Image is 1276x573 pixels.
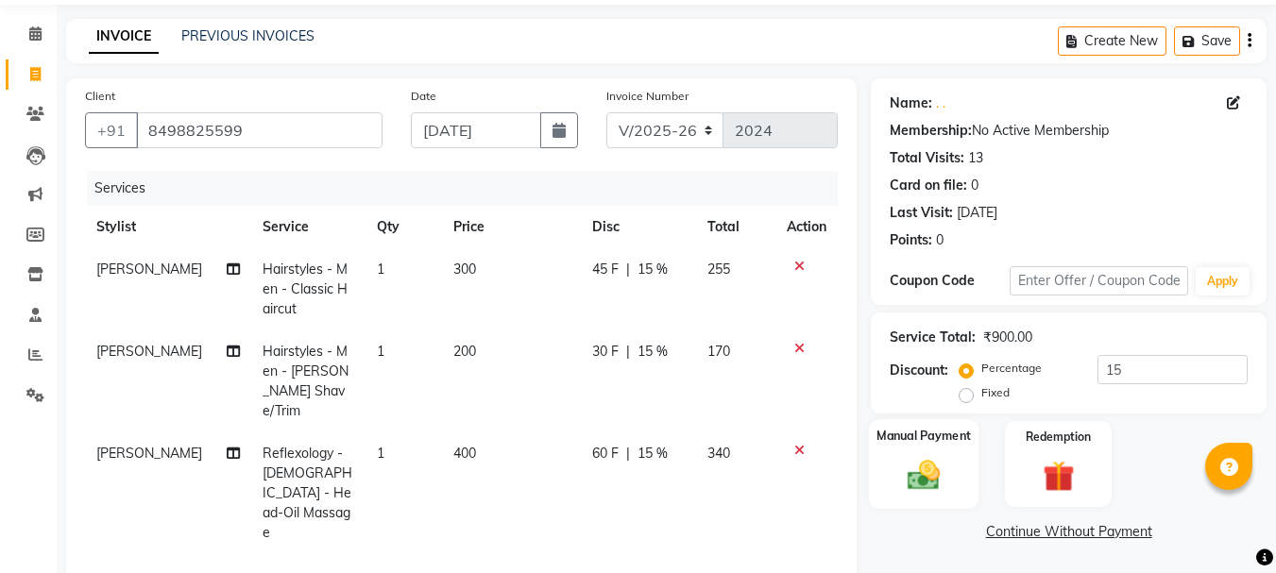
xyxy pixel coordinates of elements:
[263,343,349,419] span: Hairstyles - Men - [PERSON_NAME] Shave/Trim
[968,148,983,168] div: 13
[971,176,978,195] div: 0
[263,445,352,541] span: Reflexology - [DEMOGRAPHIC_DATA] - Head-Oil Massage
[957,203,997,223] div: [DATE]
[453,445,476,462] span: 400
[592,260,619,279] span: 45 F
[626,342,630,362] span: |
[638,342,668,362] span: 15 %
[890,121,972,141] div: Membership:
[263,261,348,317] span: Hairstyles - Men - Classic Haircut
[453,261,476,278] span: 300
[890,93,932,113] div: Name:
[87,171,852,206] div: Services
[1010,266,1188,295] input: Enter Offer / Coupon Code
[890,176,967,195] div: Card on file:
[890,328,976,347] div: Service Total:
[85,88,115,105] label: Client
[366,206,442,248] th: Qty
[981,384,1010,401] label: Fixed
[890,271,1009,291] div: Coupon Code
[707,343,730,360] span: 170
[1174,26,1240,56] button: Save
[890,203,953,223] div: Last Visit:
[890,148,964,168] div: Total Visits:
[592,342,619,362] span: 30 F
[1196,267,1250,295] button: Apply
[936,230,944,250] div: 0
[897,456,950,494] img: _cash.svg
[890,361,948,380] div: Discount:
[626,260,630,279] span: |
[89,20,159,54] a: INVOICE
[707,261,730,278] span: 255
[251,206,366,248] th: Service
[377,343,384,360] span: 1
[875,522,1263,542] a: Continue Without Payment
[592,444,619,463] span: 60 F
[890,230,932,250] div: Points:
[981,360,1042,377] label: Percentage
[377,445,384,462] span: 1
[775,206,838,248] th: Action
[638,444,668,463] span: 15 %
[442,206,581,248] th: Price
[85,112,138,148] button: +91
[983,328,1032,347] div: ₹900.00
[876,427,971,445] label: Manual Payment
[626,444,630,463] span: |
[707,445,730,462] span: 340
[936,93,945,113] a: . .
[1026,429,1091,446] label: Redemption
[1033,457,1084,496] img: _gift.svg
[696,206,775,248] th: Total
[606,88,689,105] label: Invoice Number
[96,445,202,462] span: [PERSON_NAME]
[181,27,315,44] a: PREVIOUS INVOICES
[411,88,436,105] label: Date
[136,112,383,148] input: Search by Name/Mobile/Email/Code
[377,261,384,278] span: 1
[890,121,1248,141] div: No Active Membership
[1058,26,1166,56] button: Create New
[638,260,668,279] span: 15 %
[96,261,202,278] span: [PERSON_NAME]
[453,343,476,360] span: 200
[581,206,696,248] th: Disc
[85,206,251,248] th: Stylist
[96,343,202,360] span: [PERSON_NAME]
